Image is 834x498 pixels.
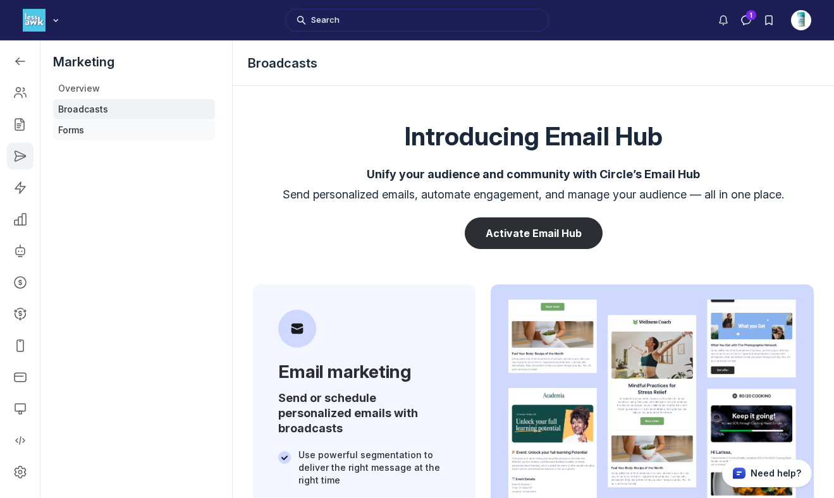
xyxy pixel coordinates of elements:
button: Notifications [712,9,735,32]
h1: Introducing Email Hub [405,121,663,152]
a: Broadcasts [53,99,215,119]
span: Use powerful segmentation to deliver the right message at the right time [298,449,440,485]
span: Unify your audience and community with Circle’s Email Hub [367,167,700,182]
h5: Marketing [53,53,215,71]
img: Less Awkward Hub logo [23,9,46,32]
button: Direct messages [735,9,757,32]
button: Search [285,9,549,32]
span: Send or schedule personalized emails with broadcasts [278,391,450,436]
button: Circle support widget [722,459,812,487]
a: Overview [53,78,215,99]
button: Less Awkward Hub logo [23,8,62,33]
button: User menu options [791,10,811,30]
button: Bookmarks [757,9,780,32]
p: Need help? [751,467,801,480]
h5: Broadcasts [248,54,809,72]
h3: Email marketing [278,360,450,383]
span: Send personalized emails, automate engagement, and manage your audience — all in one place. [283,187,784,202]
button: Activate Email Hub [465,217,603,249]
a: Forms [53,120,215,140]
